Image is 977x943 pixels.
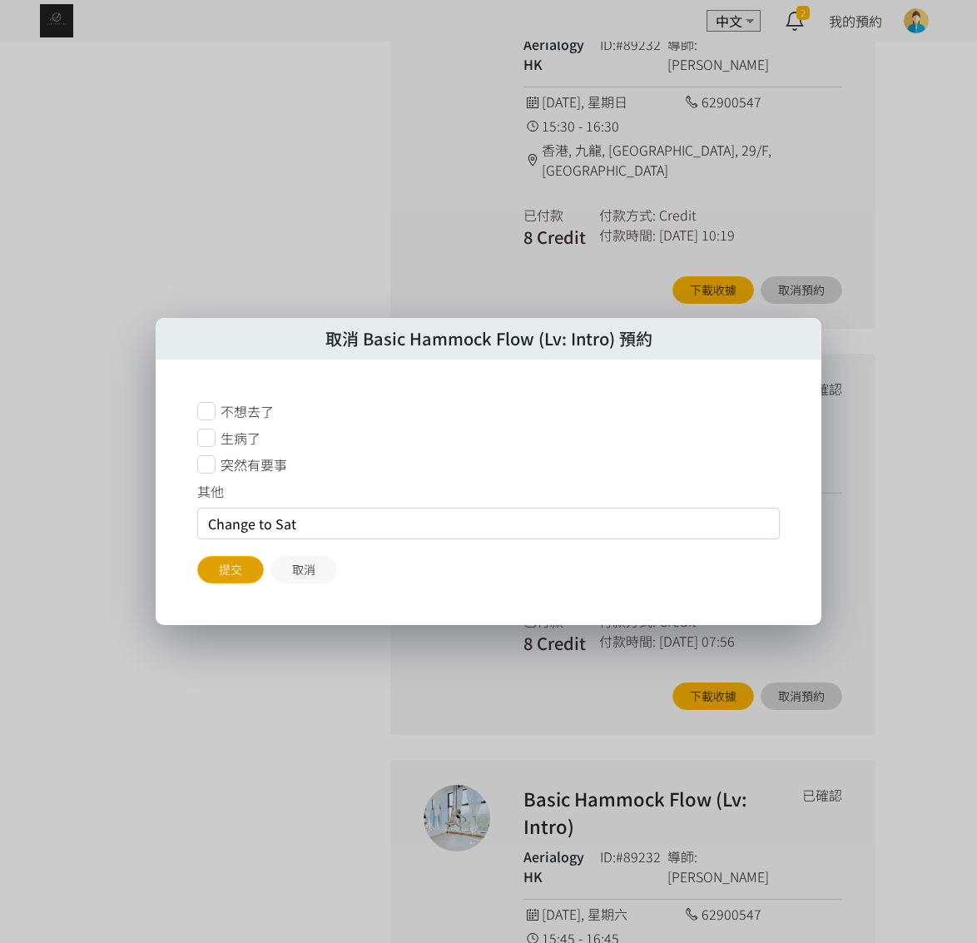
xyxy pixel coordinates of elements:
[221,454,287,474] span: 突然有要事
[221,401,274,421] span: 不想去了
[221,428,260,448] span: 生病了
[197,556,264,583] button: 提交
[270,556,337,583] button: 取消
[197,481,224,501] label: 其他
[156,318,821,360] div: 取消 Basic Hammock Flow (Lv: Intro) 預約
